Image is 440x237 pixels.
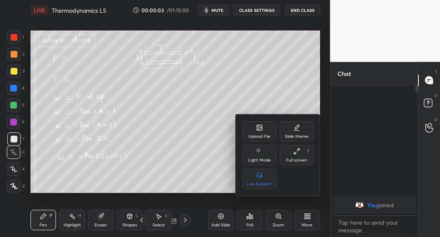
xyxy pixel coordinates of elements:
[248,158,271,162] div: Light Mode
[247,182,272,186] div: Live Support
[248,134,270,139] div: Upload File
[307,149,310,153] div: F
[286,158,307,162] div: Full screen
[285,134,309,139] div: Slide theme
